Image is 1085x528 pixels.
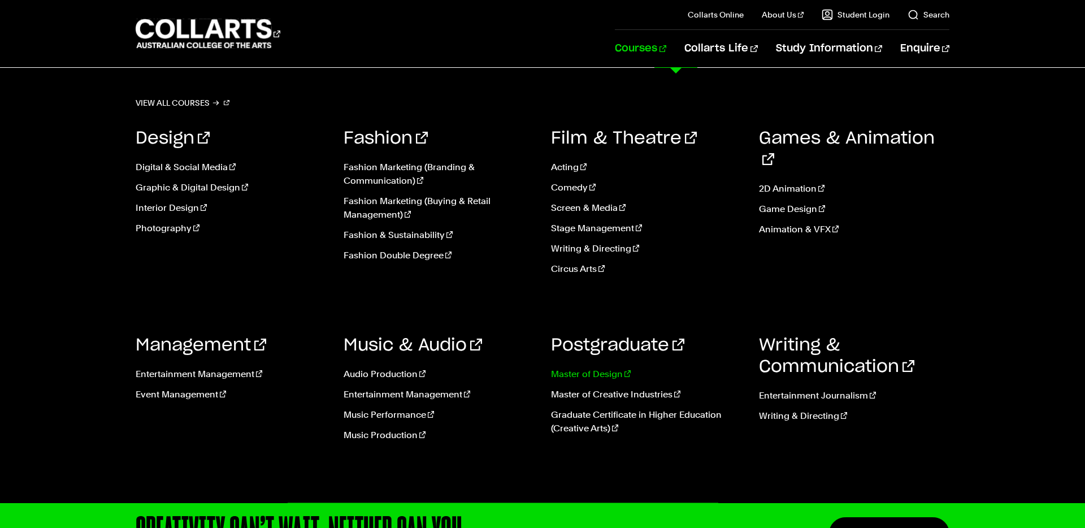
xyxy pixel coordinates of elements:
a: Event Management [136,388,327,401]
a: Music Performance [344,408,535,422]
a: Fashion Double Degree [344,249,535,262]
a: Collarts Online [688,9,744,20]
a: Screen & Media [551,201,742,215]
a: Acting [551,161,742,174]
a: Animation & VFX [759,223,950,236]
a: Graphic & Digital Design [136,181,327,194]
a: About Us [762,9,804,20]
a: 2D Animation [759,182,950,196]
a: Entertainment Management [344,388,535,401]
a: Music Production [344,429,535,442]
a: Film & Theatre [551,130,697,147]
a: Music & Audio [344,337,482,354]
a: Courses [615,30,666,67]
a: Graduate Certificate in Higher Education (Creative Arts) [551,408,742,435]
a: Comedy [551,181,742,194]
a: Writing & Communication [759,337,914,375]
a: Postgraduate [551,337,684,354]
a: Design [136,130,210,147]
a: Game Design [759,202,950,216]
a: Circus Arts [551,262,742,276]
div: Go to homepage [136,18,280,50]
a: Digital & Social Media [136,161,327,174]
a: Fashion & Sustainability [344,228,535,242]
a: Interior Design [136,201,327,215]
a: Entertainment Journalism [759,389,950,403]
a: Enquire [900,30,949,67]
a: Search [908,9,949,20]
a: Study Information [776,30,882,67]
a: Games & Animation [759,130,935,168]
a: Writing & Directing [551,242,742,256]
a: Photography [136,222,327,235]
a: Fashion Marketing (Branding & Communication) [344,161,535,188]
a: Fashion Marketing (Buying & Retail Management) [344,194,535,222]
a: Master of Design [551,367,742,381]
a: Fashion [344,130,428,147]
a: Entertainment Management [136,367,327,381]
a: Writing & Directing [759,409,950,423]
a: Student Login [822,9,889,20]
a: Collarts Life [684,30,757,67]
a: Master of Creative Industries [551,388,742,401]
a: Stage Management [551,222,742,235]
a: View all courses [136,95,229,111]
a: Audio Production [344,367,535,381]
a: Management [136,337,266,354]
